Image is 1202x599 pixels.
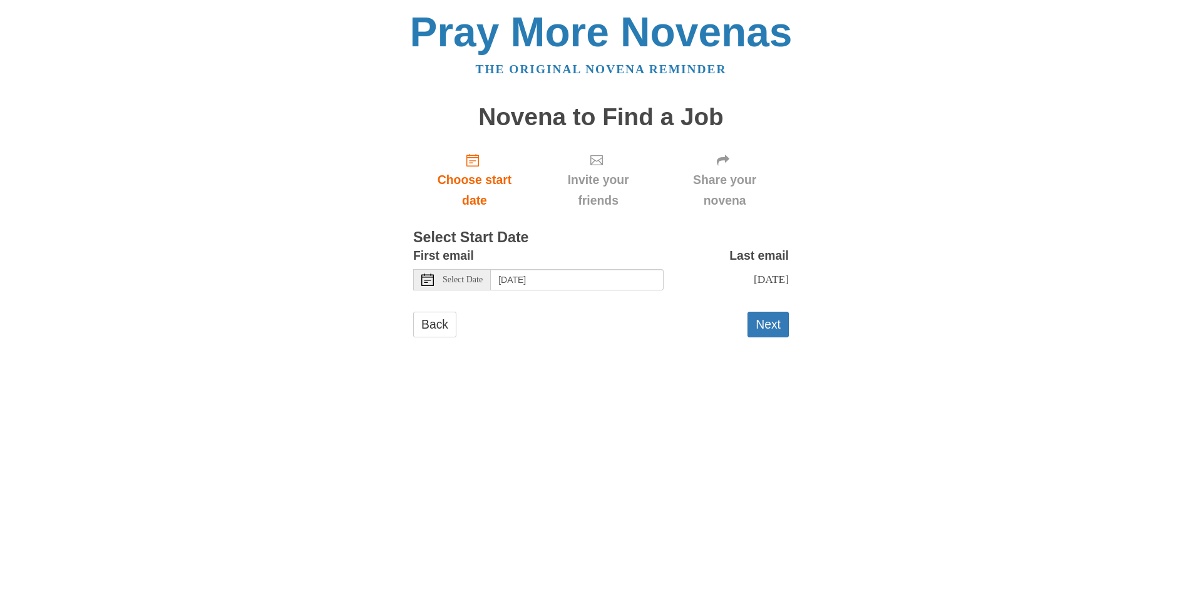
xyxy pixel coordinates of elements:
[413,104,789,131] h1: Novena to Find a Job
[476,63,727,76] a: The original novena reminder
[443,275,483,284] span: Select Date
[410,9,793,55] a: Pray More Novenas
[660,143,789,217] div: Click "Next" to confirm your start date first.
[754,273,789,285] span: [DATE]
[747,312,789,337] button: Next
[426,170,523,211] span: Choose start date
[673,170,776,211] span: Share your novena
[536,143,660,217] div: Click "Next" to confirm your start date first.
[413,143,536,217] a: Choose start date
[413,245,474,266] label: First email
[413,230,789,246] h3: Select Start Date
[413,312,456,337] a: Back
[729,245,789,266] label: Last email
[548,170,648,211] span: Invite your friends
